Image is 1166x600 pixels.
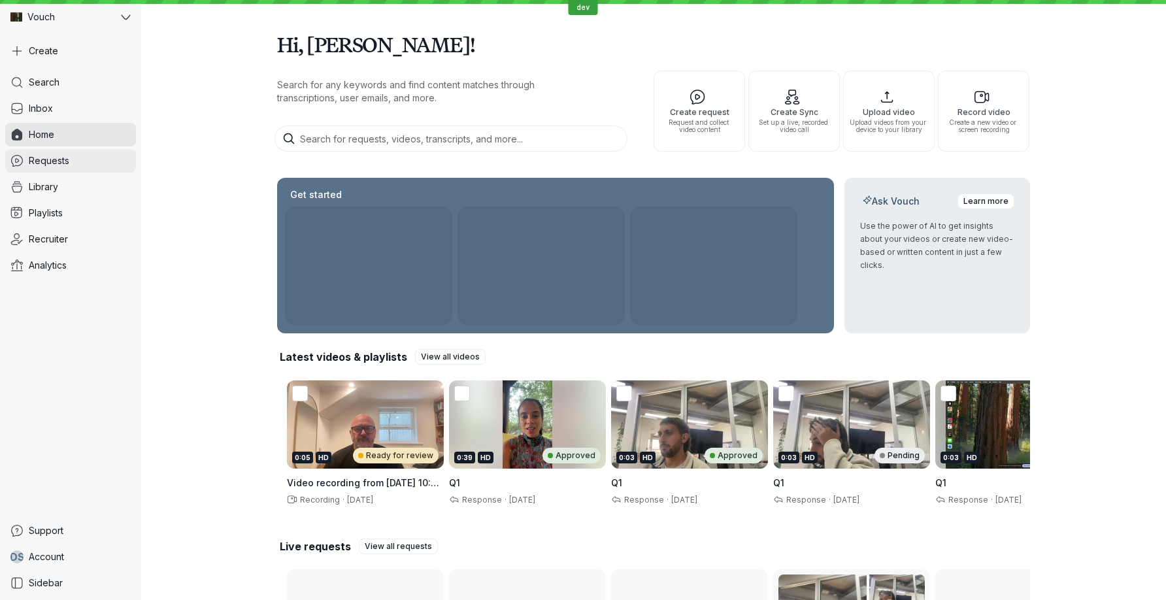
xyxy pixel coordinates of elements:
[29,207,63,220] span: Playlists
[277,78,591,105] p: Search for any keywords and find content matches through transcriptions, user emails, and more.
[664,495,671,505] span: ·
[5,201,136,225] a: Playlists
[27,10,55,24] span: Vouch
[29,76,59,89] span: Search
[622,495,664,505] span: Response
[849,108,929,116] span: Upload video
[5,519,136,542] a: Support
[671,495,697,505] span: [DATE]
[875,448,925,463] div: Pending
[542,448,601,463] div: Approved
[784,495,826,505] span: Response
[995,495,1022,505] span: [DATE]
[347,495,373,505] span: [DATE]
[421,350,480,363] span: View all videos
[29,233,68,246] span: Recruiter
[287,477,442,501] span: Video recording from [DATE] 10:52 am
[5,123,136,146] a: Home
[5,97,136,120] a: Inbox
[5,5,136,29] button: Vouch avatarVouch
[705,448,763,463] div: Approved
[353,448,439,463] div: Ready for review
[754,119,834,133] span: Set up a live, recorded video call
[802,452,818,463] div: HD
[5,71,136,94] a: Search
[5,545,136,569] a: DSAccount
[292,452,313,463] div: 0:05
[10,11,22,23] img: Vouch avatar
[988,495,995,505] span: ·
[29,102,53,115] span: Inbox
[5,571,136,595] a: Sidebar
[640,452,656,463] div: HD
[277,26,1030,63] h1: Hi, [PERSON_NAME]!
[415,349,486,365] a: View all videos
[365,540,432,553] span: View all requests
[280,350,407,364] h2: Latest videos & playlists
[18,550,25,563] span: S
[10,550,18,563] span: D
[280,539,351,554] h2: Live requests
[659,119,739,133] span: Request and collect video content
[944,108,1024,116] span: Record video
[958,193,1014,209] a: Learn more
[963,195,1008,208] span: Learn more
[773,477,784,488] span: Q1
[833,495,859,505] span: [DATE]
[964,452,980,463] div: HD
[659,108,739,116] span: Create request
[275,125,627,152] input: Search for requests, videos, transcripts, and more...
[946,495,988,505] span: Response
[29,576,63,590] span: Sidebar
[5,175,136,199] a: Library
[941,452,961,463] div: 0:03
[778,452,799,463] div: 0:03
[654,71,745,152] button: Create requestRequest and collect video content
[297,495,340,505] span: Recording
[5,39,136,63] button: Create
[340,495,347,505] span: ·
[29,259,67,272] span: Analytics
[287,476,444,490] h3: Video recording from 4 September 2025 at 10:52 am
[454,452,475,463] div: 0:39
[5,254,136,277] a: Analytics
[29,180,58,193] span: Library
[478,452,493,463] div: HD
[316,452,331,463] div: HD
[29,128,54,141] span: Home
[359,539,438,554] a: View all requests
[944,119,1024,133] span: Create a new video or screen recording
[5,149,136,173] a: Requests
[748,71,840,152] button: Create SyncSet up a live, recorded video call
[502,495,509,505] span: ·
[843,71,935,152] button: Upload videoUpload videos from your device to your library
[935,477,946,488] span: Q1
[29,44,58,58] span: Create
[849,119,929,133] span: Upload videos from your device to your library
[616,452,637,463] div: 0:03
[459,495,502,505] span: Response
[449,477,460,488] span: Q1
[509,495,535,505] span: [DATE]
[5,227,136,251] a: Recruiter
[5,5,118,29] div: Vouch
[29,524,63,537] span: Support
[288,188,344,201] h2: Get started
[29,154,69,167] span: Requests
[29,550,64,563] span: Account
[938,71,1029,152] button: Record videoCreate a new video or screen recording
[754,108,834,116] span: Create Sync
[826,495,833,505] span: ·
[611,477,622,488] span: Q1
[860,195,922,208] h2: Ask Vouch
[860,220,1014,272] p: Use the power of AI to get insights about your videos or create new video-based or written conten...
